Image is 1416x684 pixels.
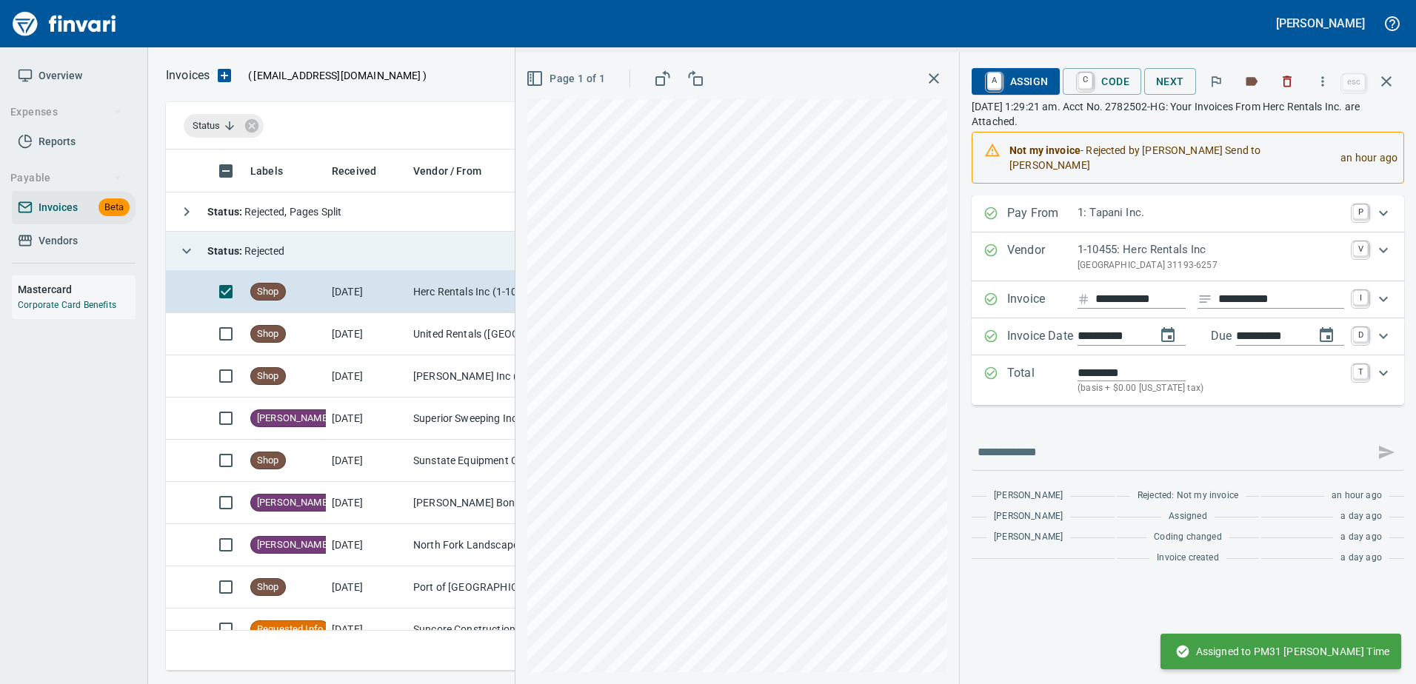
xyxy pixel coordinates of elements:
[12,224,136,258] a: Vendors
[1007,290,1078,309] p: Invoice
[1138,489,1238,503] span: Rejected: Not my invoice
[1063,68,1141,95] button: CCode
[529,70,605,88] span: Page 1 of 1
[1078,381,1344,396] p: (basis + $0.00 [US_STATE] tax)
[251,369,285,383] span: Shop
[972,195,1404,232] div: Expand
[1078,241,1344,258] p: 1-10455: Herc Rentals Inc
[1157,551,1219,566] span: Invoice created
[1353,364,1368,379] a: T
[239,68,427,83] p: ( )
[1200,65,1232,98] button: Flag
[39,198,78,217] span: Invoices
[1007,364,1078,396] p: Total
[166,67,210,84] nav: breadcrumb
[207,245,244,257] strong: Status :
[972,318,1404,355] div: Expand
[332,162,395,180] span: Received
[407,482,555,524] td: [PERSON_NAME] Bone Concrete Pumping Inc (1-24131)
[251,623,329,637] span: Requested Info
[252,68,422,83] span: [EMAIL_ADDRESS][DOMAIN_NAME]
[1009,144,1081,156] strong: Not my invoice
[326,566,407,608] td: [DATE]
[326,313,407,355] td: [DATE]
[1329,137,1397,178] div: an hour ago
[326,355,407,398] td: [DATE]
[251,580,285,594] span: Shop
[193,119,239,133] span: Status
[972,355,1404,405] div: Expand
[326,440,407,482] td: [DATE]
[1007,327,1078,346] p: Invoice Date
[407,524,555,566] td: North Fork Landscape Inc (1-10710)
[983,69,1048,94] span: Assign
[987,73,1001,89] a: A
[12,125,136,158] a: Reports
[994,509,1063,524] span: [PERSON_NAME]
[1078,73,1092,89] a: C
[407,608,555,651] td: Suncore Construction and Materials Inc. (1-38881)
[1276,16,1365,31] h5: [PERSON_NAME]
[1339,64,1404,99] span: Close invoice
[1198,292,1212,306] svg: Invoice description
[251,496,335,510] span: [PERSON_NAME]
[207,245,284,257] span: Rejected
[407,398,555,440] td: Superior Sweeping Inc (1-10990)
[326,482,407,524] td: [DATE]
[1353,204,1368,219] a: P
[972,281,1404,318] div: Expand
[1078,258,1344,273] p: [GEOGRAPHIC_DATA] 31193-6257
[1075,69,1129,94] span: Code
[18,300,116,310] a: Corporate Card Benefits
[12,191,136,224] a: InvoicesBeta
[1078,204,1344,221] p: 1: Tapani Inc.
[413,162,481,180] span: Vendor / From
[326,271,407,313] td: [DATE]
[1009,137,1329,178] div: - Rejected by [PERSON_NAME] Send to [PERSON_NAME]
[326,608,407,651] td: [DATE]
[523,65,611,93] button: Page 1 of 1
[1007,241,1078,272] p: Vendor
[207,206,244,218] strong: Status :
[1169,509,1206,524] span: Assigned
[39,67,82,85] span: Overview
[1353,290,1368,305] a: I
[972,232,1404,281] div: Expand
[994,530,1063,545] span: [PERSON_NAME]
[1369,435,1404,470] span: This records your message into the invoice and notifies anyone mentioned
[1340,530,1382,545] span: a day ago
[9,6,120,41] img: Finvari
[4,164,128,192] button: Payable
[994,489,1063,503] span: [PERSON_NAME]
[210,67,239,84] button: Upload an Invoice
[251,454,285,468] span: Shop
[972,99,1404,129] p: [DATE] 1:29:21 am. Acct No. 2782502-HG: Your Invoices From Herc Rentals Inc. are Attached.
[1235,65,1268,98] button: Labels
[1343,74,1365,90] a: esc
[1156,73,1184,91] span: Next
[1353,327,1368,342] a: D
[1340,509,1382,524] span: a day ago
[10,169,122,187] span: Payable
[332,162,376,180] span: Received
[250,162,283,180] span: Labels
[1175,644,1389,659] span: Assigned to PM31 [PERSON_NAME] Time
[1271,65,1303,98] button: Discard
[166,67,210,84] p: Invoices
[1150,318,1186,353] button: change date
[407,313,555,355] td: United Rentals ([GEOGRAPHIC_DATA]), Inc. (1-11054)
[250,162,302,180] span: Labels
[184,114,264,138] div: Status
[1007,204,1078,224] p: Pay From
[1272,12,1369,35] button: [PERSON_NAME]
[326,524,407,566] td: [DATE]
[207,206,341,218] span: Rejected, Pages Split
[1353,241,1368,256] a: V
[1309,318,1344,353] button: change due date
[251,285,285,299] span: Shop
[413,162,501,180] span: Vendor / From
[39,232,78,250] span: Vendors
[39,133,76,151] span: Reports
[4,98,128,126] button: Expenses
